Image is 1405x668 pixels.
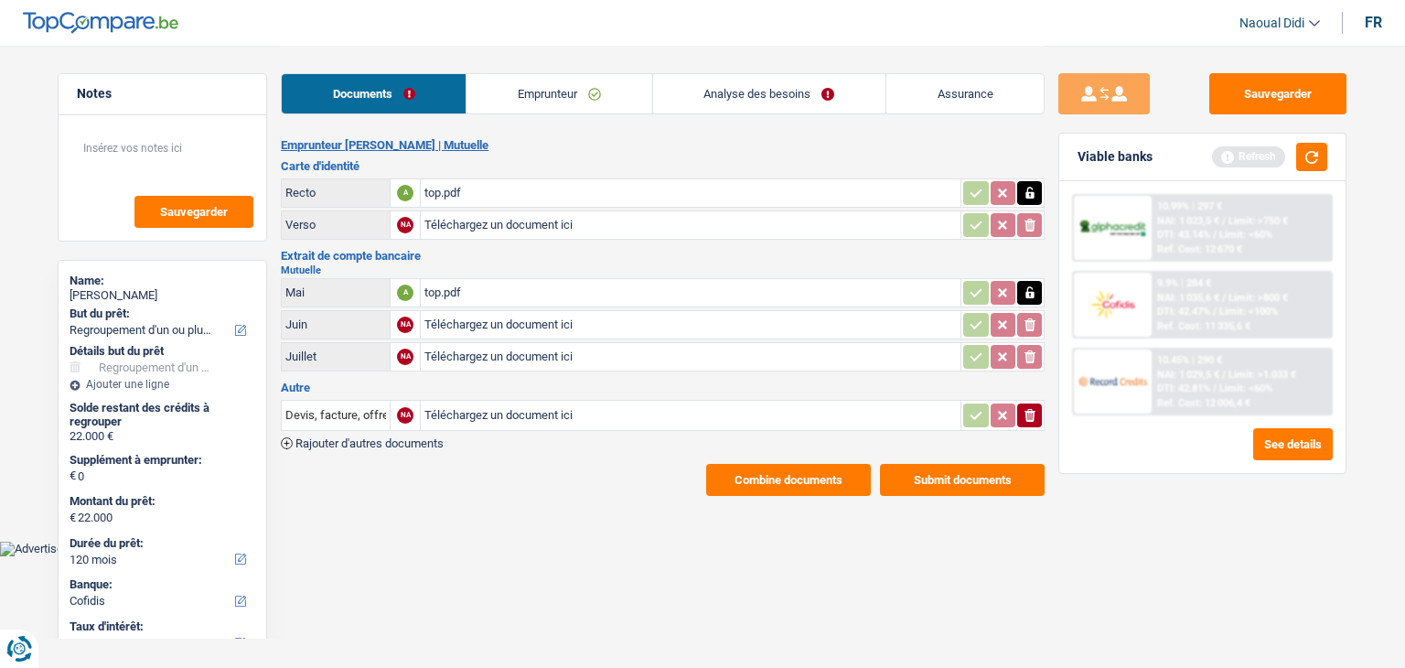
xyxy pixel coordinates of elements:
[1078,149,1153,165] div: Viable banks
[1222,292,1226,304] span: /
[281,382,1045,393] h3: Autre
[1157,382,1210,394] span: DTI: 42.81%
[706,464,871,496] button: Combine documents
[1157,320,1250,332] div: Ref. Cost: 11 335,6 €
[1157,200,1222,212] div: 10.99% | 297 €
[1157,354,1222,366] div: 10.45% | 290 €
[285,186,386,199] div: Recto
[134,196,253,228] button: Sauvegarder
[70,378,255,391] div: Ajouter une ligne
[70,620,252,634] label: Taux d'intérêt:
[1157,229,1210,241] span: DTI: 43.14%
[880,464,1045,496] button: Submit documents
[1078,287,1146,321] img: Cofidis
[70,511,76,525] span: €
[1219,306,1278,318] span: Limit: <100%
[70,577,252,592] label: Banque:
[1157,277,1211,289] div: 9.9% | 284 €
[1239,16,1304,31] span: Naoual Didi
[397,407,413,424] div: NA
[281,250,1045,262] h3: Extrait de compte bancaire
[281,265,1045,275] h2: Mutuelle
[1212,146,1285,167] div: Refresh
[160,206,228,218] span: Sauvegarder
[281,138,1045,153] h2: Emprunteur [PERSON_NAME] | Mutuelle
[282,74,466,113] a: Documents
[1228,369,1296,381] span: Limit: >1.033 €
[1213,306,1217,318] span: /
[397,349,413,365] div: NA
[70,288,255,303] div: [PERSON_NAME]
[424,179,957,207] div: top.pdf
[1157,397,1250,409] div: Ref. Cost: 12 006,4 €
[1222,215,1226,227] span: /
[77,86,248,102] h5: Notes
[1157,306,1210,318] span: DTI: 42.47%
[1213,229,1217,241] span: /
[1253,428,1333,460] button: See details
[1157,243,1242,255] div: Ref. Cost: 12 670 €
[1157,369,1219,381] span: NAI: 1 029,5 €
[70,494,252,509] label: Montant du prêt:
[70,453,252,468] label: Supplément à emprunter:
[281,437,444,449] button: Rajouter d'autres documents
[285,218,386,232] div: Verso
[1219,382,1272,394] span: Limit: <60%
[1078,364,1146,398] img: Record Credits
[70,536,252,551] label: Durée du prêt:
[70,344,255,359] div: Détails but du prêt
[285,350,386,363] div: Juillet
[1222,369,1226,381] span: /
[295,437,444,449] span: Rajouter d'autres documents
[886,74,1044,113] a: Assurance
[397,317,413,333] div: NA
[281,160,1045,172] h3: Carte d'identité
[653,74,885,113] a: Analyse des besoins
[23,12,178,34] img: TopCompare Logo
[1228,215,1288,227] span: Limit: >750 €
[467,74,651,113] a: Emprunteur
[70,401,255,429] div: Solde restant des crédits à regrouper
[1219,229,1272,241] span: Limit: <60%
[70,274,255,288] div: Name:
[285,286,386,299] div: Mai
[70,469,76,483] span: €
[1228,292,1288,304] span: Limit: >800 €
[1209,73,1346,114] button: Sauvegarder
[1078,218,1146,239] img: AlphaCredit
[70,307,252,321] label: But du prêt:
[1365,14,1382,31] div: fr
[397,185,413,201] div: A
[397,285,413,301] div: A
[1225,8,1320,38] a: Naoual Didi
[1213,382,1217,394] span: /
[285,318,386,331] div: Juin
[1157,215,1219,227] span: NAI: 1 023,5 €
[424,279,957,307] div: top.pdf
[1157,292,1219,304] span: NAI: 1 035,6 €
[70,429,255,444] div: 22.000 €
[397,217,413,233] div: NA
